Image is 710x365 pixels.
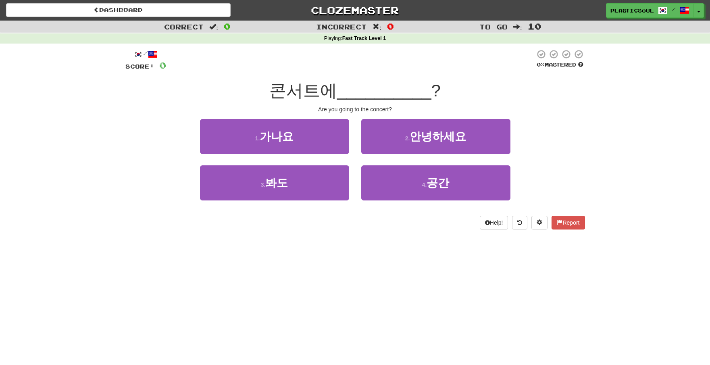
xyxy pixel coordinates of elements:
[316,23,367,31] span: Incorrect
[243,3,467,17] a: Clozemaster
[200,165,349,200] button: 3.봐도
[6,3,231,17] a: Dashboard
[479,23,508,31] span: To go
[125,105,585,113] div: Are you going to the concert?
[410,130,466,143] span: 안녕하세요
[361,119,510,154] button: 2.안녕하세요
[405,135,410,142] small: 2 .
[159,60,166,70] span: 0
[224,21,231,31] span: 0
[269,81,337,100] span: 콘서트에
[261,181,266,188] small: 3 .
[387,21,394,31] span: 0
[200,119,349,154] button: 1.가나요
[427,177,449,189] span: 공간
[337,81,431,100] span: __________
[431,81,441,100] span: ?
[125,63,154,70] span: Score:
[209,23,218,30] span: :
[342,35,386,41] strong: Fast Track Level 1
[125,49,166,59] div: /
[513,23,522,30] span: :
[672,6,676,12] span: /
[552,216,585,229] button: Report
[537,61,545,68] span: 0 %
[480,216,508,229] button: Help!
[260,130,294,143] span: 가나요
[535,61,585,69] div: Mastered
[373,23,381,30] span: :
[255,135,260,142] small: 1 .
[265,177,288,189] span: 봐도
[422,181,427,188] small: 4 .
[512,216,527,229] button: Round history (alt+y)
[606,3,694,18] a: PlasticSoul /
[528,21,541,31] span: 10
[610,7,654,14] span: PlasticSoul
[361,165,510,200] button: 4.공간
[164,23,204,31] span: Correct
